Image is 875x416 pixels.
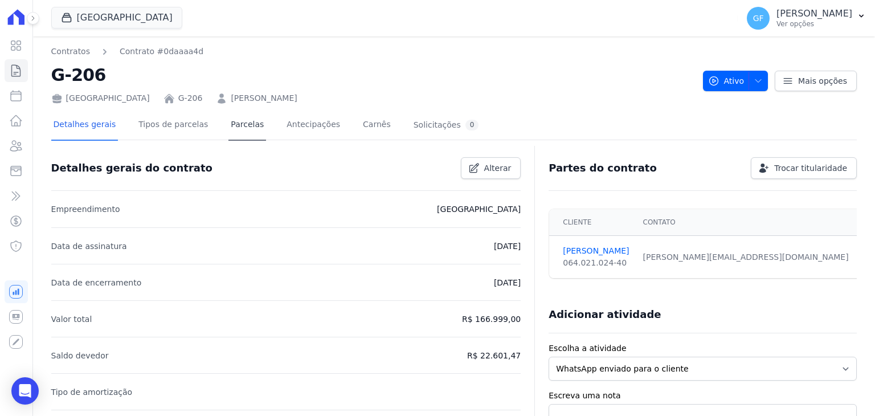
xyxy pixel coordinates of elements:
span: Ativo [708,71,745,91]
div: Solicitações [414,120,479,130]
span: Trocar titularidade [774,162,847,174]
button: Ativo [703,71,768,91]
a: Solicitações0 [411,111,481,141]
nav: Breadcrumb [51,46,694,58]
a: G-206 [178,92,203,104]
a: Parcelas [228,111,266,141]
a: Contratos [51,46,90,58]
p: [PERSON_NAME] [776,8,852,19]
h3: Detalhes gerais do contrato [51,161,212,175]
div: [PERSON_NAME][EMAIL_ADDRESS][DOMAIN_NAME] [643,251,849,263]
label: Escolha a atividade [549,342,857,354]
a: Tipos de parcelas [136,111,210,141]
a: Contrato #0daaaa4d [120,46,203,58]
h2: G-206 [51,62,694,88]
div: 0 [465,120,479,130]
div: [GEOGRAPHIC_DATA] [51,92,150,104]
a: [PERSON_NAME] [563,245,629,257]
p: Data de encerramento [51,276,142,289]
a: Antecipações [284,111,342,141]
a: Mais opções [775,71,857,91]
button: [GEOGRAPHIC_DATA] [51,7,182,28]
label: Escreva uma nota [549,390,857,402]
p: R$ 166.999,00 [462,312,521,326]
p: Saldo devedor [51,349,109,362]
p: Tipo de amortização [51,385,133,399]
span: Mais opções [798,75,847,87]
div: Open Intercom Messenger [11,377,39,405]
nav: Breadcrumb [51,46,204,58]
h3: Adicionar atividade [549,308,661,321]
button: GF [PERSON_NAME] Ver opções [738,2,875,34]
p: Data de assinatura [51,239,127,253]
p: R$ 22.601,47 [467,349,521,362]
a: Carnês [361,111,393,141]
p: Valor total [51,312,92,326]
span: Alterar [484,162,512,174]
a: Alterar [461,157,521,179]
p: [DATE] [494,276,521,289]
a: Trocar titularidade [751,157,857,179]
p: Ver opções [776,19,852,28]
span: GF [753,14,764,22]
h3: Partes do contrato [549,161,657,175]
p: [GEOGRAPHIC_DATA] [437,202,521,216]
th: Contato [636,209,856,236]
th: Cliente [549,209,636,236]
p: [DATE] [494,239,521,253]
div: 064.021.024-40 [563,257,629,269]
p: Empreendimento [51,202,120,216]
a: Detalhes gerais [51,111,118,141]
a: [PERSON_NAME] [231,92,297,104]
